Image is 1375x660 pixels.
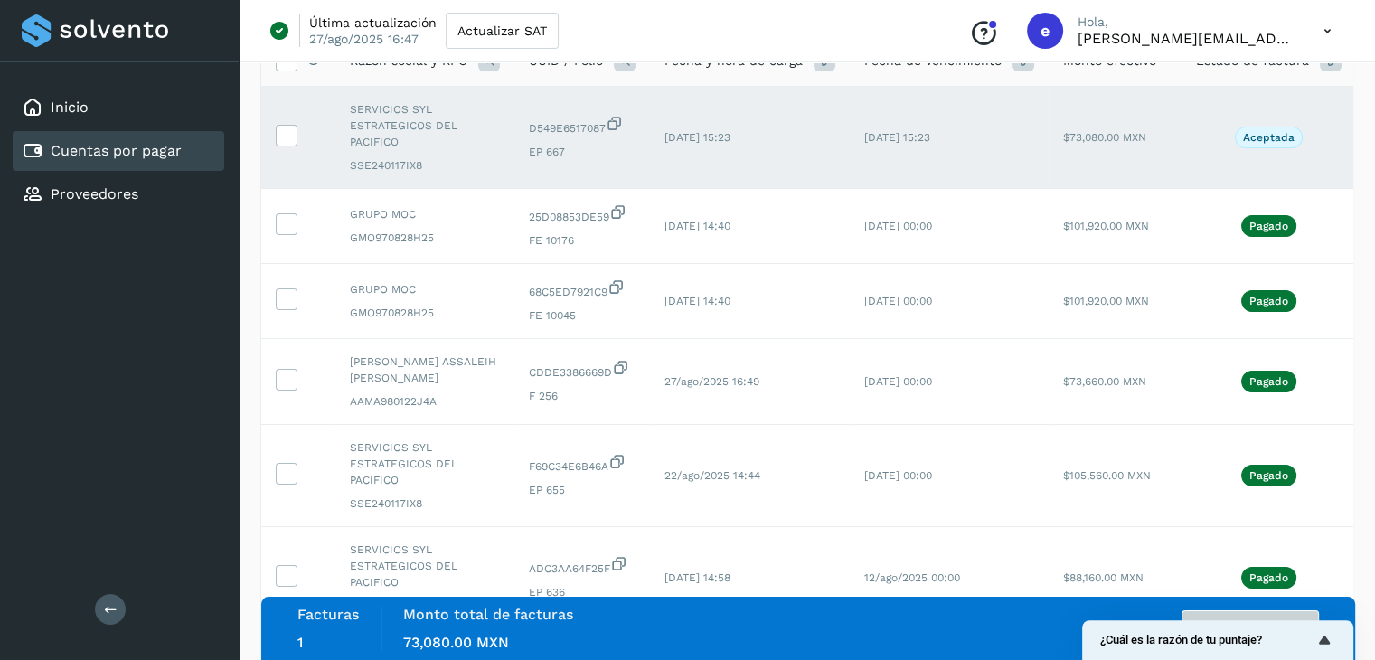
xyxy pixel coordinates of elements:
[1063,571,1144,584] span: $88,160.00 MXN
[1249,571,1288,584] p: Pagado
[13,131,224,171] div: Cuentas por pagar
[1100,634,1314,647] span: ¿Cuál es la razón de tu puntaje?
[529,307,636,324] span: FE 10045
[403,606,573,623] label: Monto total de facturas
[864,469,932,482] span: [DATE] 00:00
[1249,295,1288,307] p: Pagado
[529,115,636,137] span: D549E6517087
[664,295,730,307] span: [DATE] 14:40
[350,157,500,174] span: SSE240117IX8
[13,88,224,127] div: Inicio
[529,359,636,381] span: CDDE3386669D
[350,354,500,386] span: [PERSON_NAME] ASSALEIH [PERSON_NAME]
[1063,131,1146,144] span: $73,080.00 MXN
[309,14,437,31] p: Última actualización
[529,203,636,225] span: 25D08853DE59
[529,584,636,600] span: EP 636
[457,24,547,37] span: Actualizar SAT
[1063,469,1151,482] span: $105,560.00 MXN
[446,13,559,49] button: Actualizar SAT
[529,144,636,160] span: EP 667
[297,606,359,623] label: Facturas
[403,634,509,651] span: 73,080.00 MXN
[864,220,932,232] span: [DATE] 00:00
[13,174,224,214] div: Proveedores
[864,131,930,144] span: [DATE] 15:23
[529,278,636,300] span: 68C5ED7921C9
[664,375,759,388] span: 27/ago/2025 16:49
[529,453,636,475] span: F69C34E6B46A
[664,131,730,144] span: [DATE] 15:23
[350,206,500,222] span: GRUPO MOC
[664,571,730,584] span: [DATE] 14:58
[1249,220,1288,232] p: Pagado
[350,230,500,246] span: GMO970828H25
[1249,375,1288,388] p: Pagado
[51,185,138,203] a: Proveedores
[350,495,500,512] span: SSE240117IX8
[864,375,932,388] span: [DATE] 00:00
[350,542,500,590] span: SERVICIOS SYL ESTRATEGICOS DEL PACIFICO
[350,101,500,150] span: SERVICIOS SYL ESTRATEGICOS DEL PACIFICO
[529,482,636,498] span: EP 655
[664,469,760,482] span: 22/ago/2025 14:44
[529,232,636,249] span: FE 10176
[1063,295,1149,307] span: $101,920.00 MXN
[51,142,182,159] a: Cuentas por pagar
[1063,375,1146,388] span: $73,660.00 MXN
[1063,220,1149,232] span: $101,920.00 MXN
[1182,610,1319,646] button: Autorizar facturas
[529,388,636,404] span: F 256
[864,571,960,584] span: 12/ago/2025 00:00
[664,220,730,232] span: [DATE] 14:40
[1078,14,1295,30] p: Hola,
[309,31,419,47] p: 27/ago/2025 16:47
[529,555,636,577] span: ADC3AA64F25F
[1078,30,1295,47] p: eduardo.valladares@cargodec.com
[350,393,500,410] span: AAMA980122J4A
[350,439,500,488] span: SERVICIOS SYL ESTRATEGICOS DEL PACIFICO
[350,281,500,297] span: GRUPO MOC
[350,305,500,321] span: GMO970828H25
[297,634,303,651] span: 1
[1243,131,1295,144] p: Aceptada
[51,99,89,116] a: Inicio
[864,295,932,307] span: [DATE] 00:00
[1100,629,1335,651] button: Mostrar encuesta - ¿Cuál es la razón de tu puntaje?
[1249,469,1288,482] p: Pagado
